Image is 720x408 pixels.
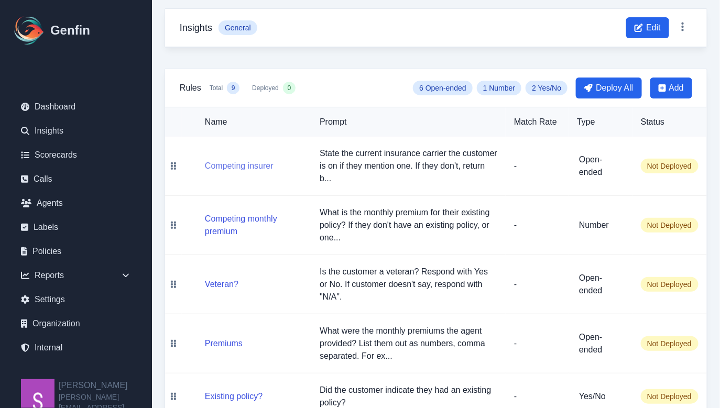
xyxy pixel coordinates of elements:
[526,81,568,95] span: 2 Yes/No
[626,17,669,38] button: Edit
[180,20,212,35] h3: Insights
[641,218,699,233] span: Not Deployed
[205,337,243,350] button: Premiums
[576,78,641,98] button: Deploy All
[596,82,633,94] span: Deploy All
[514,160,560,172] p: -
[59,379,152,392] h2: [PERSON_NAME]
[13,120,139,141] a: Insights
[641,389,699,404] span: Not Deployed
[632,107,707,137] th: Status
[210,84,223,92] span: Total
[569,107,632,137] th: Type
[477,81,521,95] span: 1 Number
[13,337,139,358] a: Internal
[579,331,624,356] h5: Open-ended
[205,278,238,291] button: Veteran?
[320,206,497,244] p: What is the monthly premium for their existing policy? If they don't have an existing policy, or ...
[288,84,291,92] span: 0
[641,336,699,351] span: Not Deployed
[413,81,473,95] span: 6 Open-ended
[320,325,497,362] p: What were the monthly premiums the agent provided? List them out as numbers, comma separated. For...
[13,14,46,47] img: Logo
[311,107,506,137] th: Prompt
[579,272,624,297] h5: Open-ended
[646,21,661,34] span: Edit
[669,82,684,94] span: Add
[232,84,235,92] span: 9
[13,169,139,190] a: Calls
[13,265,139,286] div: Reports
[252,84,279,92] span: Deployed
[579,390,624,403] h5: Yes/No
[514,337,560,350] p: -
[514,278,560,291] p: -
[13,217,139,238] a: Labels
[579,153,624,179] h5: Open-ended
[506,107,569,137] th: Match Rate
[650,78,692,98] button: Add
[205,280,238,289] a: Veteran?
[182,107,311,137] th: Name
[205,390,263,403] button: Existing policy?
[579,219,624,231] h5: Number
[641,277,699,292] span: Not Deployed
[13,241,139,262] a: Policies
[13,96,139,117] a: Dashboard
[205,213,303,238] button: Competing monthly premium
[13,313,139,334] a: Organization
[180,82,201,94] h3: Rules
[205,227,303,236] a: Competing monthly premium
[320,147,497,185] p: State the current insurance carrier the customer is on if they mention one. If they don't, return...
[514,219,560,231] p: -
[205,160,274,172] button: Competing insurer
[320,266,497,303] p: Is the customer a veteran? Respond with Yes or No. If customer doesn't say, respond with "N/A".
[205,392,263,401] a: Existing policy?
[205,161,274,170] a: Competing insurer
[514,390,560,403] p: -
[641,159,699,173] span: Not Deployed
[13,193,139,214] a: Agents
[205,339,243,348] a: Premiums
[50,22,90,39] h1: Genfin
[219,20,257,35] span: General
[13,289,139,310] a: Settings
[13,145,139,166] a: Scorecards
